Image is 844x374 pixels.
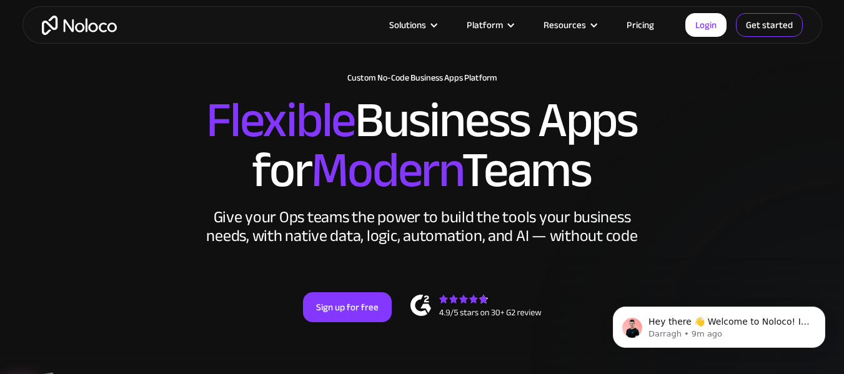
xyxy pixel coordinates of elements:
[594,280,844,368] iframe: Intercom notifications message
[206,74,355,167] span: Flexible
[544,17,586,33] div: Resources
[685,13,727,37] a: Login
[35,96,810,195] h2: Business Apps for Teams
[451,17,528,33] div: Platform
[389,17,426,33] div: Solutions
[374,17,451,33] div: Solutions
[528,17,611,33] div: Resources
[611,17,670,33] a: Pricing
[736,13,803,37] a: Get started
[42,16,117,35] a: home
[35,73,810,83] h1: Custom No-Code Business Apps Platform
[467,17,503,33] div: Platform
[204,208,641,245] div: Give your Ops teams the power to build the tools your business needs, with native data, logic, au...
[303,292,392,322] a: Sign up for free
[311,124,462,217] span: Modern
